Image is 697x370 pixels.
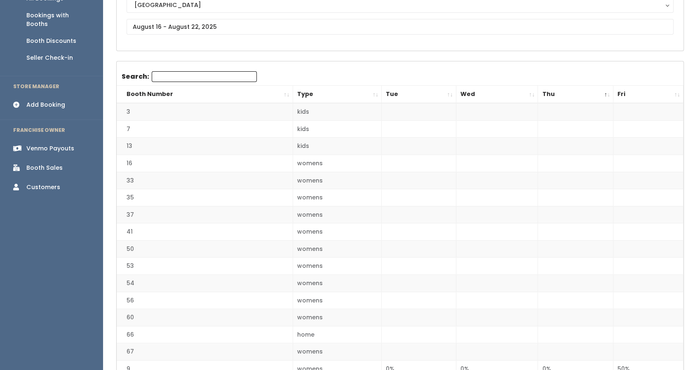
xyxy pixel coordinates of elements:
[382,86,456,103] th: Tue: activate to sort column ascending
[293,275,382,292] td: womens
[117,292,293,309] td: 56
[117,240,293,258] td: 50
[26,11,90,28] div: Bookings with Booths
[293,155,382,172] td: womens
[117,275,293,292] td: 54
[117,155,293,172] td: 16
[613,86,683,103] th: Fri: activate to sort column ascending
[117,309,293,326] td: 60
[117,86,293,103] th: Booth Number: activate to sort column ascending
[26,54,73,62] div: Seller Check-in
[117,172,293,189] td: 33
[293,138,382,155] td: kids
[293,206,382,223] td: womens
[26,164,63,172] div: Booth Sales
[456,86,538,103] th: Wed: activate to sort column ascending
[117,223,293,241] td: 41
[293,223,382,241] td: womens
[293,292,382,309] td: womens
[293,172,382,189] td: womens
[117,343,293,361] td: 67
[117,120,293,138] td: 7
[293,86,382,103] th: Type: activate to sort column ascending
[293,189,382,206] td: womens
[293,258,382,275] td: womens
[117,189,293,206] td: 35
[26,101,65,109] div: Add Booking
[152,71,257,82] input: Search:
[117,103,293,120] td: 3
[122,71,257,82] label: Search:
[538,86,613,103] th: Thu: activate to sort column descending
[293,309,382,326] td: womens
[127,19,674,35] input: August 16 - August 22, 2025
[117,206,293,223] td: 37
[293,103,382,120] td: kids
[293,326,382,343] td: home
[293,120,382,138] td: kids
[117,138,293,155] td: 13
[117,326,293,343] td: 66
[26,144,74,153] div: Venmo Payouts
[26,183,60,192] div: Customers
[134,0,666,9] div: [GEOGRAPHIC_DATA]
[26,37,76,45] div: Booth Discounts
[293,240,382,258] td: womens
[293,343,382,361] td: womens
[117,258,293,275] td: 53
